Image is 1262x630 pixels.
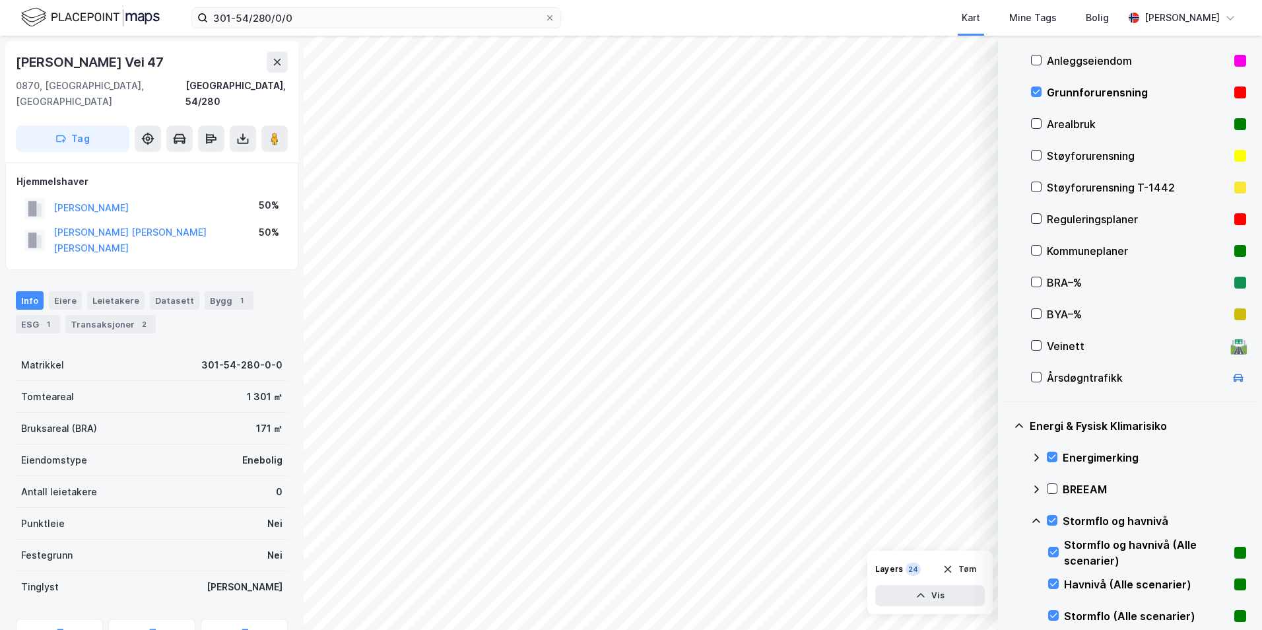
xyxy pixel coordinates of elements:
[1047,116,1229,132] div: Arealbruk
[1047,275,1229,291] div: BRA–%
[1047,85,1229,100] div: Grunnforurensning
[1064,577,1229,592] div: Havnivå (Alle scenarier)
[1064,608,1229,624] div: Stormflo (Alle scenarier)
[201,357,282,373] div: 301-54-280-0-0
[205,291,253,310] div: Bygg
[21,579,59,595] div: Tinglyst
[21,357,64,373] div: Matrikkel
[235,294,248,307] div: 1
[137,318,150,331] div: 2
[16,78,185,110] div: 0870, [GEOGRAPHIC_DATA], [GEOGRAPHIC_DATA]
[21,452,87,468] div: Eiendomstype
[16,52,166,73] div: [PERSON_NAME] Vei 47
[185,78,288,110] div: [GEOGRAPHIC_DATA], 54/280
[1063,481,1246,497] div: BREEAM
[1047,148,1229,164] div: Støyforurensning
[21,547,73,563] div: Festegrunn
[1063,513,1246,529] div: Stormflo og havnivå
[21,6,160,29] img: logo.f888ab2527a4732fd821a326f86c7f29.svg
[1047,243,1229,259] div: Kommuneplaner
[21,484,97,500] div: Antall leietakere
[16,315,60,333] div: ESG
[906,563,921,576] div: 24
[962,10,980,26] div: Kart
[259,197,279,213] div: 50%
[1047,53,1229,69] div: Anleggseiendom
[242,452,282,468] div: Enebolig
[1047,211,1229,227] div: Reguleringsplaner
[1086,10,1109,26] div: Bolig
[87,291,145,310] div: Leietakere
[1047,370,1225,386] div: Årsdøgntrafikk
[1047,306,1229,322] div: BYA–%
[276,484,282,500] div: 0
[208,8,545,28] input: Søk på adresse, matrikkel, gårdeiere, leietakere eller personer
[875,585,985,606] button: Vis
[21,389,74,405] div: Tomteareal
[65,315,156,333] div: Transaksjoner
[1230,337,1247,355] div: 🛣️
[1196,567,1262,630] iframe: Chat Widget
[1009,10,1057,26] div: Mine Tags
[150,291,199,310] div: Datasett
[1145,10,1220,26] div: [PERSON_NAME]
[1047,180,1229,195] div: Støyforurensning T-1442
[49,291,82,310] div: Eiere
[207,579,282,595] div: [PERSON_NAME]
[875,564,903,575] div: Layers
[42,318,55,331] div: 1
[259,225,279,240] div: 50%
[1064,537,1229,569] div: Stormflo og havnivå (Alle scenarier)
[267,516,282,532] div: Nei
[267,547,282,563] div: Nei
[934,559,985,580] button: Tøm
[1030,418,1246,434] div: Energi & Fysisk Klimarisiko
[16,125,129,152] button: Tag
[21,421,97,437] div: Bruksareal (BRA)
[247,389,282,405] div: 1 301 ㎡
[256,421,282,437] div: 171 ㎡
[16,291,44,310] div: Info
[17,174,287,190] div: Hjemmelshaver
[21,516,65,532] div: Punktleie
[1063,450,1246,466] div: Energimerking
[1047,338,1225,354] div: Veinett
